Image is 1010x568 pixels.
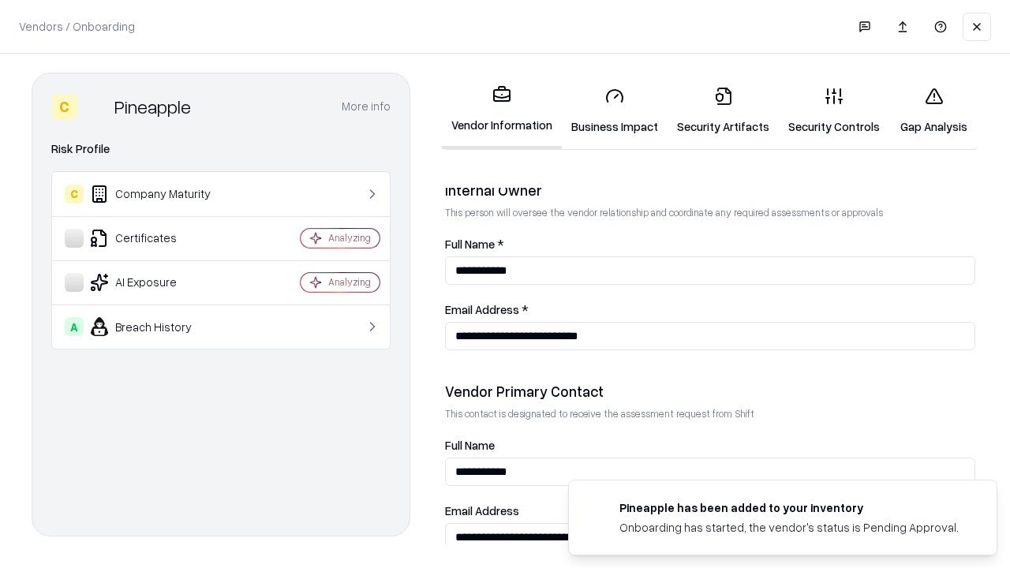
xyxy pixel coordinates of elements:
a: Gap Analysis [889,74,978,148]
label: Full Name * [445,238,975,250]
div: Pineapple [114,94,191,119]
a: Vendor Information [442,73,562,149]
div: Pineapple has been added to your inventory [619,499,959,516]
img: Pineapple [83,94,108,119]
div: C [65,185,84,204]
div: Onboarding has started, the vendor's status is Pending Approval. [619,519,959,536]
div: Analyzing [328,275,371,289]
a: Security Controls [779,74,889,148]
div: C [51,94,77,119]
div: Internal Owner [445,181,975,200]
div: Company Maturity [65,185,253,204]
div: Vendor Primary Contact [445,382,975,401]
button: More info [342,92,391,121]
div: Risk Profile [51,140,391,159]
div: Breach History [65,317,253,336]
label: Email Address [445,505,975,517]
p: This person will oversee the vendor relationship and coordinate any required assessments or appro... [445,206,975,219]
div: Analyzing [328,231,371,245]
div: A [65,317,84,336]
div: Certificates [65,229,253,248]
label: Email Address * [445,304,975,316]
div: AI Exposure [65,273,253,292]
img: pineappleenergy.com [588,499,607,518]
a: Security Artifacts [668,74,779,148]
p: This contact is designated to receive the assessment request from Shift [445,407,975,420]
label: Full Name [445,439,975,451]
p: Vendors / Onboarding [19,18,135,35]
a: Business Impact [562,74,668,148]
